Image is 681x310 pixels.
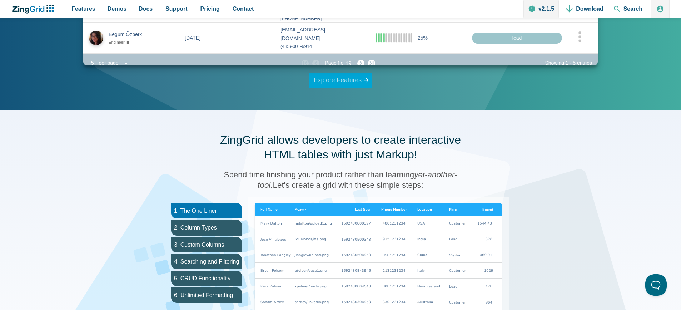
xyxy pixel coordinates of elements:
div: per page [96,58,121,68]
div: [EMAIL_ADDRESS][DOMAIN_NAME] [280,26,365,43]
div: 5 [89,58,96,68]
span: Support [165,4,187,14]
iframe: Help Scout Beacon - Open [645,274,667,296]
li: 1. The One Liner [171,203,242,218]
li: 2. Column Types [171,220,242,235]
zg-text: 19 [346,61,352,65]
span: Docs [139,4,153,14]
h3: Spend time finishing your product rather than learning Let's create a grid with these simple steps: [215,169,466,190]
span: Contact [233,4,254,14]
div: [DATE] [185,34,200,42]
div: Engineer III [109,39,156,46]
span: Demos [108,4,126,14]
div: Begüm Özberk [109,30,156,39]
span: Features [71,4,95,14]
li: 4. Searching and Filtering [171,254,242,269]
li: 6. Unlimited Formatting [171,287,242,303]
span: Pricing [200,4,220,14]
span: 25% [418,34,428,42]
div: [PHONE_NUMBER] [280,14,365,22]
li: 3. Custom Columns [171,237,242,252]
span: of [341,59,345,68]
a: Explore Features [309,73,372,88]
zg-button: nextpage [354,60,364,67]
zg-button: prevpage [312,60,323,67]
zg-text: 1 [337,61,340,65]
div: lead [472,32,562,44]
zg-button: firstpage [302,60,309,67]
div: Showing - entries [545,59,592,68]
zg-text: 5 [571,60,577,66]
span: yet-another-tool. [258,170,457,190]
h2: ZingGrid allows developers to create interactive HTML tables with just Markup! [215,133,466,162]
li: 5. CRUD Functionality [171,271,242,286]
a: ZingChart Logo. Click to return to the homepage [11,5,58,14]
span: Page [325,59,337,68]
zg-text: 1 [564,60,570,66]
div: (485)-001-9914 [280,43,365,50]
zg-button: lastpage [368,60,375,67]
